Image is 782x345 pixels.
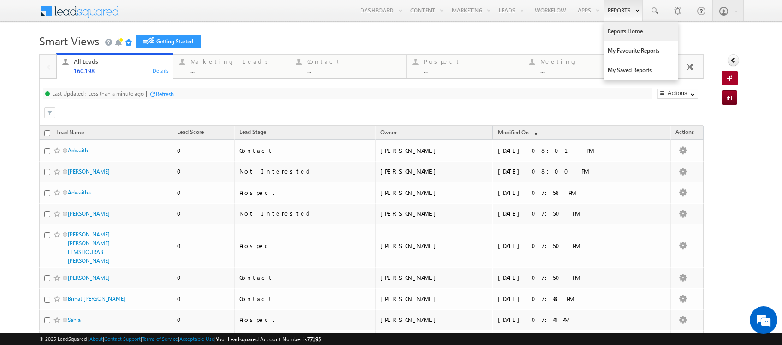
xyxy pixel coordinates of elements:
span: Your Leadsquared Account Number is [216,336,321,343]
span: Owner [380,129,397,136]
div: Prospect [239,188,366,197]
a: Adwaitha [68,189,91,196]
a: My Saved Reports [604,61,678,80]
div: Prospect [239,315,366,324]
div: All Leads [74,58,167,65]
div: ... [540,67,634,74]
div: [DATE] 07:44 PM [498,315,625,324]
div: [PERSON_NAME] [380,242,489,250]
span: Lead Stage [239,128,266,135]
div: [DATE] 07:48 PM [498,295,625,303]
em: Start Chat [125,272,167,284]
div: Contact [307,58,401,65]
div: [DATE] 08:00 PM [498,167,625,176]
div: Prospect [424,58,517,65]
textarea: Type your message and hit 'Enter' [12,85,168,264]
div: 0 [177,167,230,176]
div: ... [307,67,401,74]
div: Last Updated : Less than a minute ago [52,90,144,97]
a: Marketing Leads... [173,55,290,78]
a: Reports Home [604,22,678,41]
span: © 2025 LeadSquared | | | | | [39,335,321,344]
div: 0 [177,146,230,155]
div: 0 [177,188,230,197]
a: Brihat [PERSON_NAME] [68,295,125,302]
a: [PERSON_NAME] [68,168,110,175]
div: Details [152,66,170,74]
div: [PERSON_NAME] [380,209,489,218]
div: Contact [239,273,366,282]
div: [PERSON_NAME] [380,273,489,282]
div: [DATE] 07:50 PM [498,242,625,250]
div: Contact [239,295,366,303]
div: Not Interested [239,167,366,176]
a: Lead Name [52,127,89,139]
div: 160,198 [74,67,167,74]
a: [PERSON_NAME] [68,210,110,217]
div: [DATE] 07:50 PM [498,209,625,218]
a: Prospect... [406,55,523,78]
div: [DATE] 07:50 PM [498,273,625,282]
a: Lead Score [172,127,208,139]
div: Not Interested [239,209,366,218]
span: Actions [671,127,699,139]
div: ... [424,67,517,74]
div: Meeting [540,58,634,65]
a: Terms of Service [142,336,178,342]
input: Check all records [44,130,50,136]
div: Prospect [239,242,366,250]
a: Contact... [290,55,407,78]
a: Getting Started [136,35,201,48]
a: Lead Stage [235,127,271,139]
span: Smart Views [39,33,99,48]
div: Marketing Leads [190,58,284,65]
a: Acceptable Use [179,336,214,342]
div: [DATE] 08:01 PM [498,146,625,155]
div: [PERSON_NAME] [380,167,489,176]
span: Modified On [498,129,529,136]
span: 77195 [307,336,321,343]
div: [PERSON_NAME] [380,188,489,197]
span: (sorted descending) [530,129,538,137]
div: Refresh [156,91,174,97]
a: [PERSON_NAME] [68,274,110,281]
div: 0 [177,295,230,303]
div: 0 [177,273,230,282]
div: Contact [239,146,366,155]
div: 0 [177,209,230,218]
a: My Favourite Reports [604,41,678,61]
div: Minimize live chat window [151,5,173,27]
a: Modified On (sorted descending) [493,127,542,139]
span: Lead Score [177,128,204,135]
a: [PERSON_NAME] [PERSON_NAME] LEMSHOURAB [PERSON_NAME] [68,231,110,264]
a: All Leads160,198Details [56,53,173,79]
a: Adwaith [68,147,88,154]
div: 0 [177,242,230,250]
a: About [89,336,103,342]
div: Chat with us now [48,48,155,61]
div: [PERSON_NAME] [380,146,489,155]
div: [DATE] 07:58 PM [498,188,625,197]
div: [PERSON_NAME] [380,295,489,303]
a: Contact Support [104,336,141,342]
a: Meeting... [523,55,640,78]
div: ... [190,67,284,74]
a: Sahla [68,316,81,323]
img: d_60004797649_company_0_60004797649 [16,48,39,61]
div: [PERSON_NAME] [380,315,489,324]
div: 0 [177,315,230,324]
